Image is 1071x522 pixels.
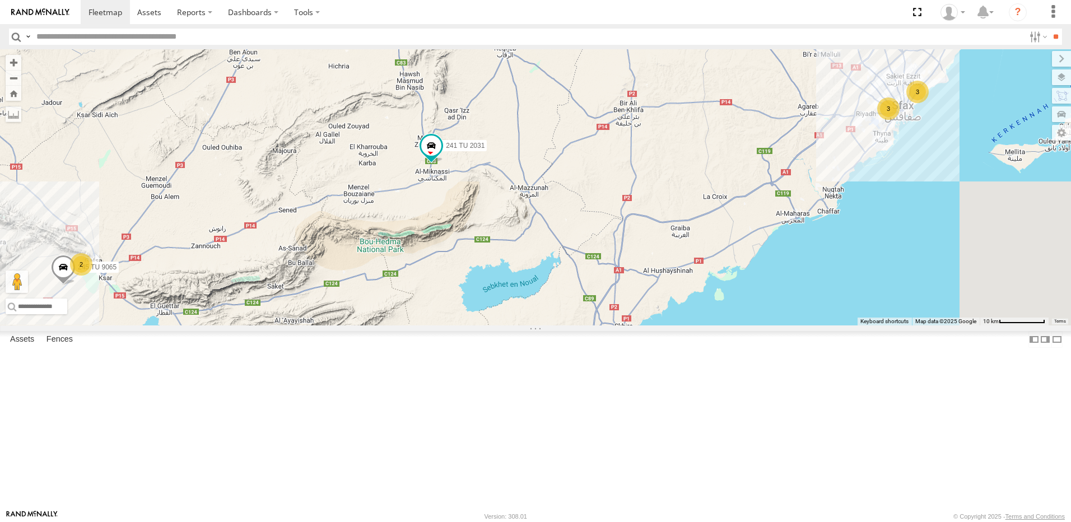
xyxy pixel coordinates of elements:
span: 245 TU 9065 [78,263,117,271]
button: Zoom in [6,55,21,70]
button: Zoom out [6,70,21,86]
img: rand-logo.svg [11,8,69,16]
label: Dock Summary Table to the Left [1028,331,1040,347]
label: Search Query [24,29,32,45]
div: Version: 308.01 [485,513,527,520]
div: 3 [877,97,900,120]
div: 2 [70,253,92,276]
span: 10 km [983,318,999,324]
button: Keyboard shortcuts [860,318,909,325]
div: Nejah Benkhalifa [937,4,969,21]
span: 241 TU 2031 [446,141,485,149]
label: Assets [4,332,40,347]
button: Map Scale: 10 km per 79 pixels [980,318,1049,325]
label: Dock Summary Table to the Right [1040,331,1051,347]
label: Search Filter Options [1025,29,1049,45]
label: Hide Summary Table [1051,331,1063,347]
div: 3 [906,81,929,103]
button: Zoom Home [6,86,21,101]
div: © Copyright 2025 - [953,513,1065,520]
a: Terms and Conditions [1005,513,1065,520]
label: Map Settings [1052,125,1071,141]
label: Fences [41,332,78,347]
span: Map data ©2025 Google [915,318,976,324]
button: Drag Pegman onto the map to open Street View [6,271,28,293]
label: Measure [6,106,21,122]
a: Terms (opens in new tab) [1054,319,1066,324]
a: Visit our Website [6,511,58,522]
i: ? [1009,3,1027,21]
